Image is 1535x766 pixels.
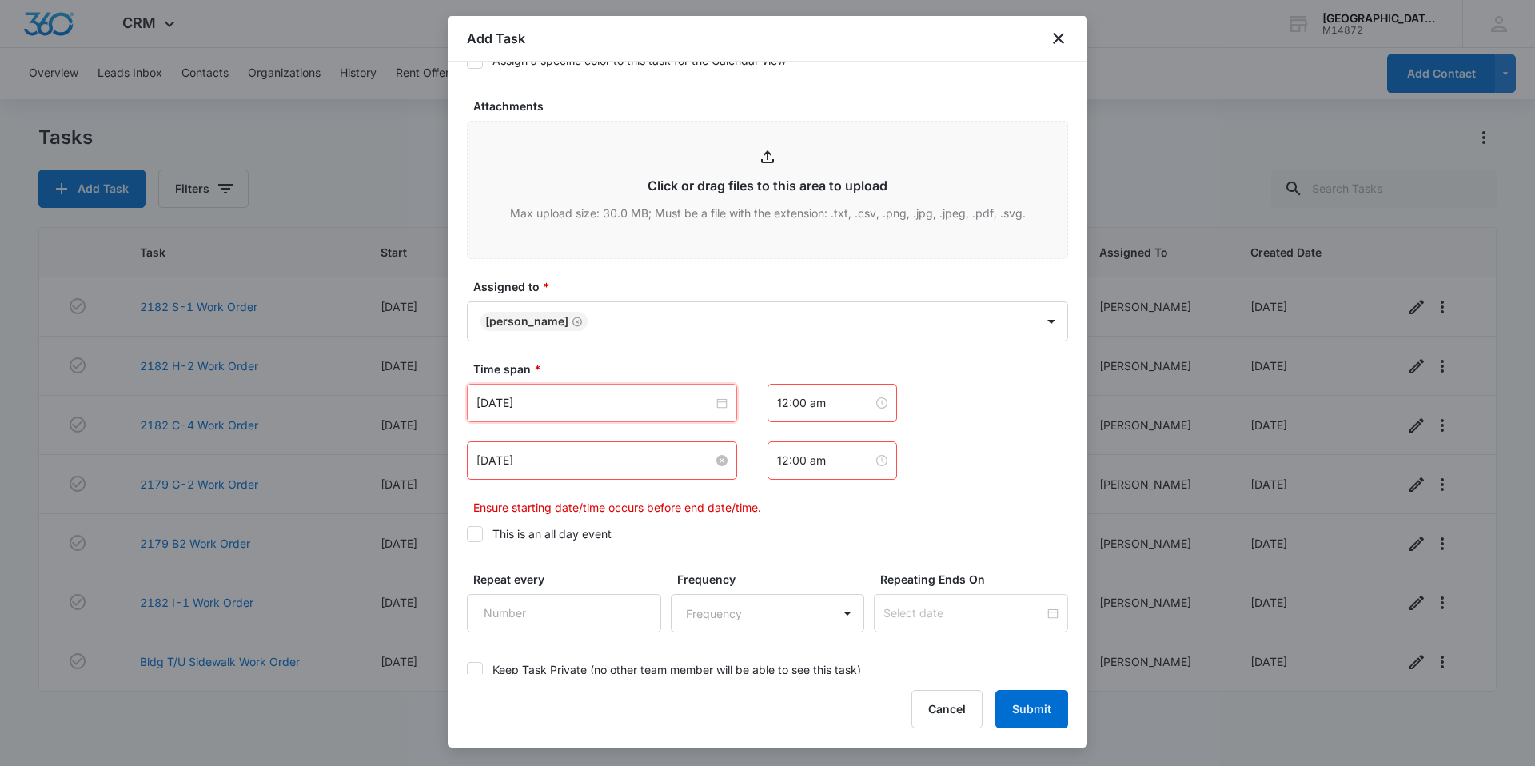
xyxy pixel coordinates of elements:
input: 12:00 am [777,394,873,412]
div: [PERSON_NAME] [485,316,568,327]
button: Cancel [911,690,983,728]
input: 12:00 am [777,452,873,469]
span: close-circle [716,455,728,466]
div: Keep Task Private (no other team member will be able to see this task) [492,661,861,678]
button: close [1049,29,1068,48]
label: Attachments [473,98,1074,114]
input: Number [467,594,661,632]
label: Repeating Ends On [880,571,1074,588]
p: Ensure starting date/time occurs before end date/time. [473,499,1068,516]
input: Oct 6, 2025 [476,394,713,412]
button: Submit [995,690,1068,728]
input: Select date [883,604,1044,622]
input: Feb 16, 2023 [476,452,713,469]
label: Repeat every [473,571,668,588]
label: Assigned to [473,278,1074,295]
div: This is an all day event [492,525,612,542]
label: Time span [473,361,1074,377]
h1: Add Task [467,29,525,48]
label: Frequency [677,571,871,588]
div: Remove Jonathan Guptill [568,316,583,327]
